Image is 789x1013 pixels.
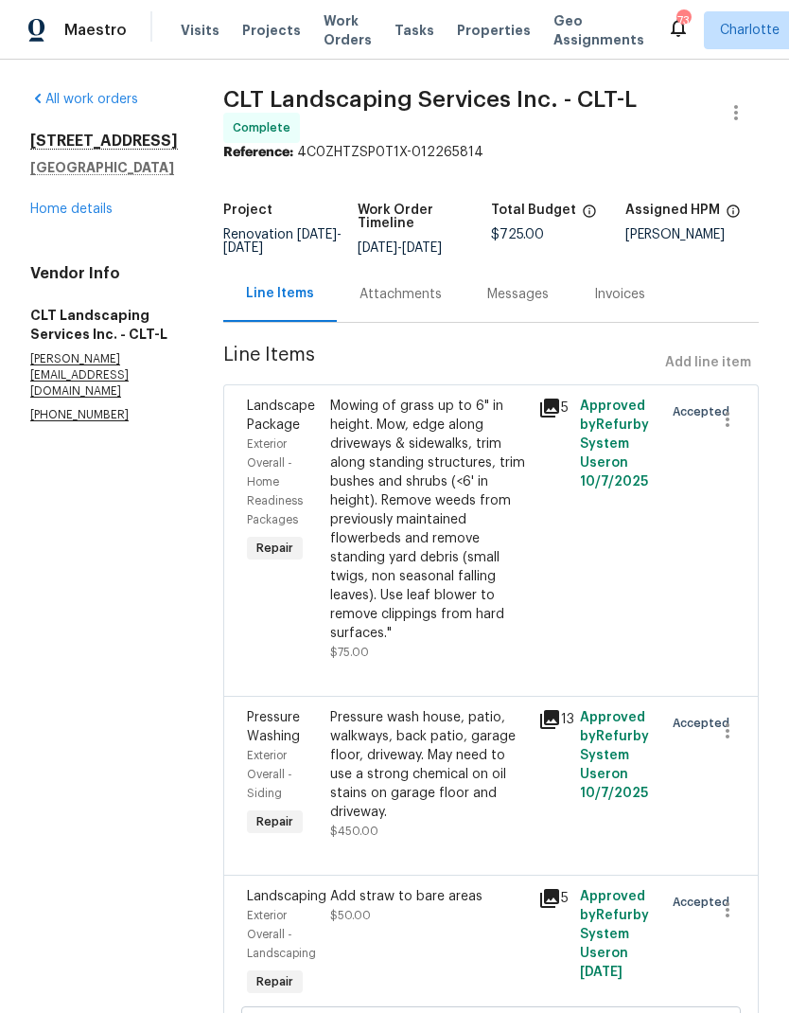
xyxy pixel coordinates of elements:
[594,285,645,304] div: Invoices
[580,400,649,489] span: Approved by Refurby System User on
[394,24,434,37] span: Tasks
[720,21,780,40] span: Charlotte
[538,708,569,731] div: 13
[580,475,648,489] span: 10/7/2025
[491,228,544,241] span: $725.00
[249,539,301,558] span: Repair
[580,711,649,800] span: Approved by Refurby System User on
[553,11,644,49] span: Geo Assignments
[223,143,759,162] div: 4C0ZHTZSP0T1X-012265814
[297,228,337,241] span: [DATE]
[30,203,113,216] a: Home details
[223,204,272,217] h5: Project
[247,438,303,525] span: Exterior Overall - Home Readiness Packages
[625,204,720,217] h5: Assigned HPM
[538,397,569,419] div: 5
[30,264,178,283] h4: Vendor Info
[30,93,138,106] a: All work orders
[673,402,737,421] span: Accepted
[181,21,219,40] span: Visits
[247,400,315,432] span: Landscape Package
[358,204,492,230] h5: Work Order Timeline
[223,346,657,381] span: Line Items
[330,708,527,822] div: Pressure wash house, patio, walkways, back patio, garage floor, driveway. May need to use a stron...
[64,21,127,40] span: Maestro
[538,887,569,910] div: 5
[330,887,527,906] div: Add straw to bare areas
[491,204,576,217] h5: Total Budget
[457,21,531,40] span: Properties
[223,228,342,255] span: Renovation
[223,241,263,255] span: [DATE]
[249,972,301,991] span: Repair
[330,826,378,837] span: $450.00
[242,21,301,40] span: Projects
[330,397,527,643] div: Mowing of grass up to 6" in height. Mow, edge along driveways & sidewalks, trim along standing st...
[247,890,326,903] span: Landscaping
[676,11,690,30] div: 73
[582,204,597,228] span: The total cost of line items that have been proposed by Opendoor. This sum includes line items th...
[358,241,442,255] span: -
[223,88,637,111] span: CLT Landscaping Services Inc. - CLT-L
[726,204,741,228] span: The hpm assigned to this work order.
[223,228,342,255] span: -
[233,118,298,137] span: Complete
[330,647,369,658] span: $75.00
[359,285,442,304] div: Attachments
[580,787,648,800] span: 10/7/2025
[402,241,442,255] span: [DATE]
[30,306,178,344] h5: CLT Landscaping Services Inc. - CLT-L
[487,285,549,304] div: Messages
[673,714,737,733] span: Accepted
[247,750,292,799] span: Exterior Overall - Siding
[580,966,622,979] span: [DATE]
[246,284,314,303] div: Line Items
[625,228,760,241] div: [PERSON_NAME]
[247,910,316,959] span: Exterior Overall - Landscaping
[249,812,301,831] span: Repair
[580,890,649,979] span: Approved by Refurby System User on
[324,11,372,49] span: Work Orders
[673,893,737,912] span: Accepted
[358,241,397,255] span: [DATE]
[223,146,293,159] b: Reference:
[247,711,300,743] span: Pressure Washing
[330,910,371,921] span: $50.00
